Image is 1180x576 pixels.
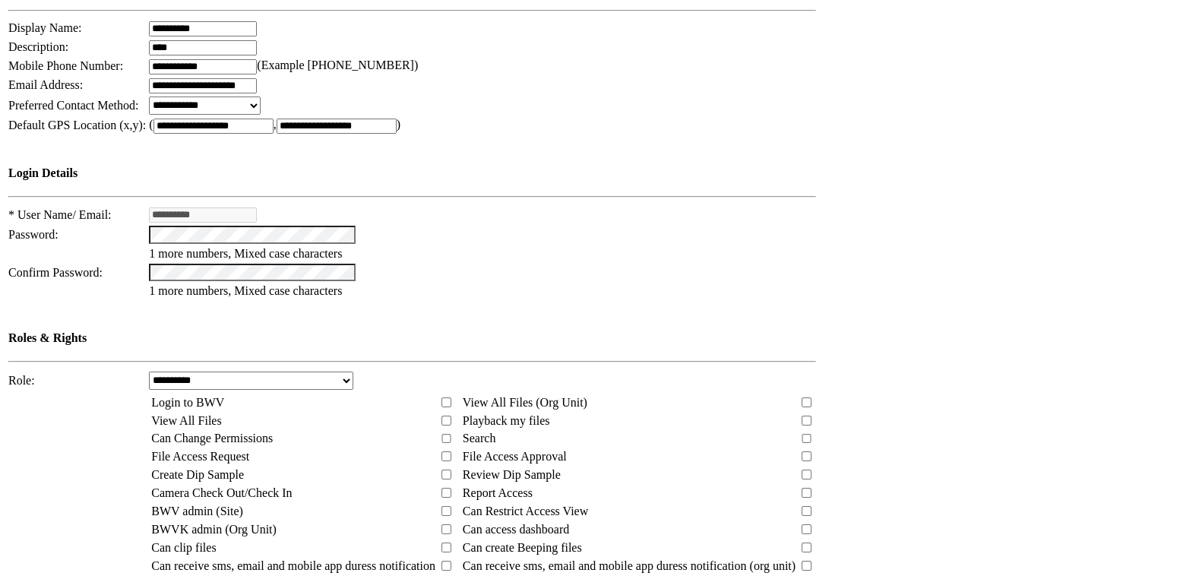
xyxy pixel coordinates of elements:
[8,78,83,91] span: Email Address:
[463,505,588,517] span: Can Restrict Access View
[8,331,816,345] h4: Roles & Rights
[463,414,550,427] span: Playback my files
[8,40,68,53] span: Description:
[151,541,216,554] span: Can clip files
[8,371,147,391] td: Role:
[8,266,103,279] span: Confirm Password:
[257,59,418,71] span: (Example [PHONE_NUMBER])
[151,486,292,499] span: Camera Check Out/Check In
[463,559,796,572] span: Can receive sms, email and mobile app duress notification (org unit)
[8,208,112,221] span: * User Name/ Email:
[463,468,561,481] span: Review Dip Sample
[151,523,277,536] span: BWVK admin (Org Unit)
[149,284,342,297] span: 1 more numbers, Mixed case characters
[151,414,221,427] span: View All Files
[8,119,146,131] span: Default GPS Location (x,y):
[8,59,123,72] span: Mobile Phone Number:
[151,559,435,572] span: Can receive sms, email and mobile app duress notification
[463,450,567,463] span: File Access Approval
[463,541,582,554] span: Can create Beeping files
[8,228,59,241] span: Password:
[463,523,569,536] span: Can access dashboard
[463,486,533,499] span: Report Access
[8,166,816,180] h4: Login Details
[151,468,244,481] span: Create Dip Sample
[151,450,249,463] span: File Access Request
[149,247,342,260] span: 1 more numbers, Mixed case characters
[151,396,224,409] span: Login to BWV
[151,505,243,517] span: BWV admin (Site)
[463,432,496,445] span: Search
[8,21,81,34] span: Display Name:
[463,396,587,409] span: View All Files (Org Unit)
[151,432,273,445] span: Can Change Permissions
[8,99,139,112] span: Preferred Contact Method:
[148,117,817,135] td: ( , )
